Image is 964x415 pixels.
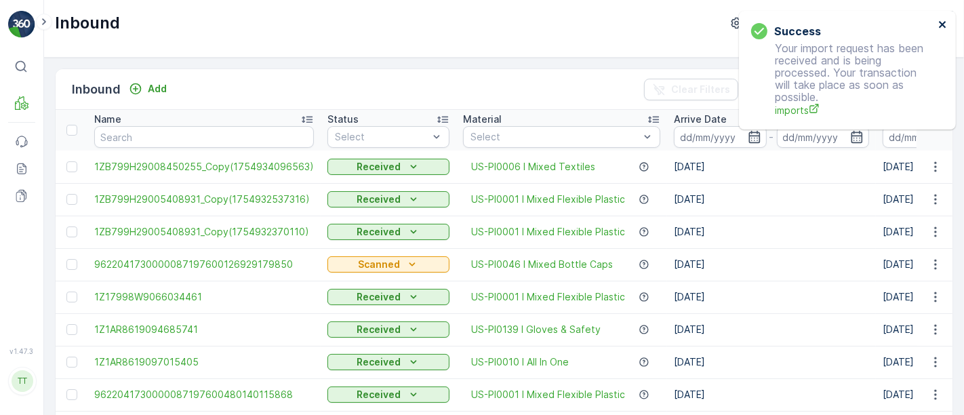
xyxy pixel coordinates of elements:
p: Received [357,388,401,401]
a: imports [775,103,934,117]
p: Scanned [358,258,400,271]
span: v 1.47.3 [8,347,35,355]
button: Add [123,81,172,97]
a: 1Z17998W9066034461 [94,290,314,304]
button: Scanned [327,256,449,273]
div: Toggle Row Selected [66,259,77,270]
a: 1ZB799H29005408931_Copy(1754932370110) [94,225,314,239]
td: [DATE] [667,151,876,183]
p: Received [357,160,401,174]
div: TT [12,370,33,392]
a: US-PI0001 I Mixed Flexible Plastic [471,290,625,304]
a: 1Z1AR8619094685741 [94,323,314,336]
p: Received [357,290,401,304]
div: Toggle Row Selected [66,389,77,400]
input: dd/mm/yyyy [674,126,767,148]
button: close [938,19,948,32]
div: Toggle Row Selected [66,324,77,335]
td: [DATE] [667,346,876,378]
div: Toggle Row Selected [66,357,77,368]
p: Status [327,113,359,126]
div: Toggle Row Selected [66,161,77,172]
p: Add [148,82,167,96]
a: 9622041730000087197600480140115868 [94,388,314,401]
td: [DATE] [667,248,876,281]
td: [DATE] [667,183,876,216]
div: Toggle Row Selected [66,226,77,237]
p: Received [357,193,401,206]
a: US-PI0001 I Mixed Flexible Plastic [471,225,625,239]
button: Received [327,159,449,175]
td: [DATE] [667,216,876,248]
td: [DATE] [667,378,876,411]
a: 1Z1AR8619097015405 [94,355,314,369]
img: logo [8,11,35,38]
p: Inbound [55,12,120,34]
a: US-PI0010 I All In One [471,355,569,369]
p: Name [94,113,121,126]
a: US-PI0139 I Gloves & Safety [471,323,601,336]
div: Toggle Row Selected [66,194,77,205]
p: - [769,129,774,145]
a: 1ZB799H29008450255_Copy(1754934096563) [94,160,314,174]
p: Your import request has been received and is being processed. Your transaction will take place as... [751,42,934,117]
button: Received [327,387,449,403]
td: [DATE] [667,281,876,313]
button: Received [327,321,449,338]
a: US-PI0001 I Mixed Flexible Plastic [471,388,625,401]
input: dd/mm/yyyy [777,126,870,148]
button: Received [327,289,449,305]
button: Received [327,191,449,207]
p: Clear Filters [671,83,730,96]
button: TT [8,358,35,404]
p: Received [357,225,401,239]
p: Select [470,130,639,144]
button: Received [327,354,449,370]
p: Material [463,113,502,126]
p: Arrive Date [674,113,727,126]
td: [DATE] [667,313,876,346]
p: Received [357,323,401,336]
input: Search [94,126,314,148]
a: 9622041730000087197600126929179850 [94,258,314,271]
h3: Success [774,23,821,39]
p: Inbound [72,80,121,99]
p: Received [357,355,401,369]
a: 1ZB799H29005408931_Copy(1754932537316) [94,193,314,206]
p: Select [335,130,428,144]
button: Clear Filters [644,79,738,100]
a: US-PI0046 I Mixed Bottle Caps [471,258,613,271]
button: Received [327,224,449,240]
div: Toggle Row Selected [66,292,77,302]
a: US-PI0001 I Mixed Flexible Plastic [471,193,625,206]
a: US-PI0006 I Mixed Textiles [471,160,595,174]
